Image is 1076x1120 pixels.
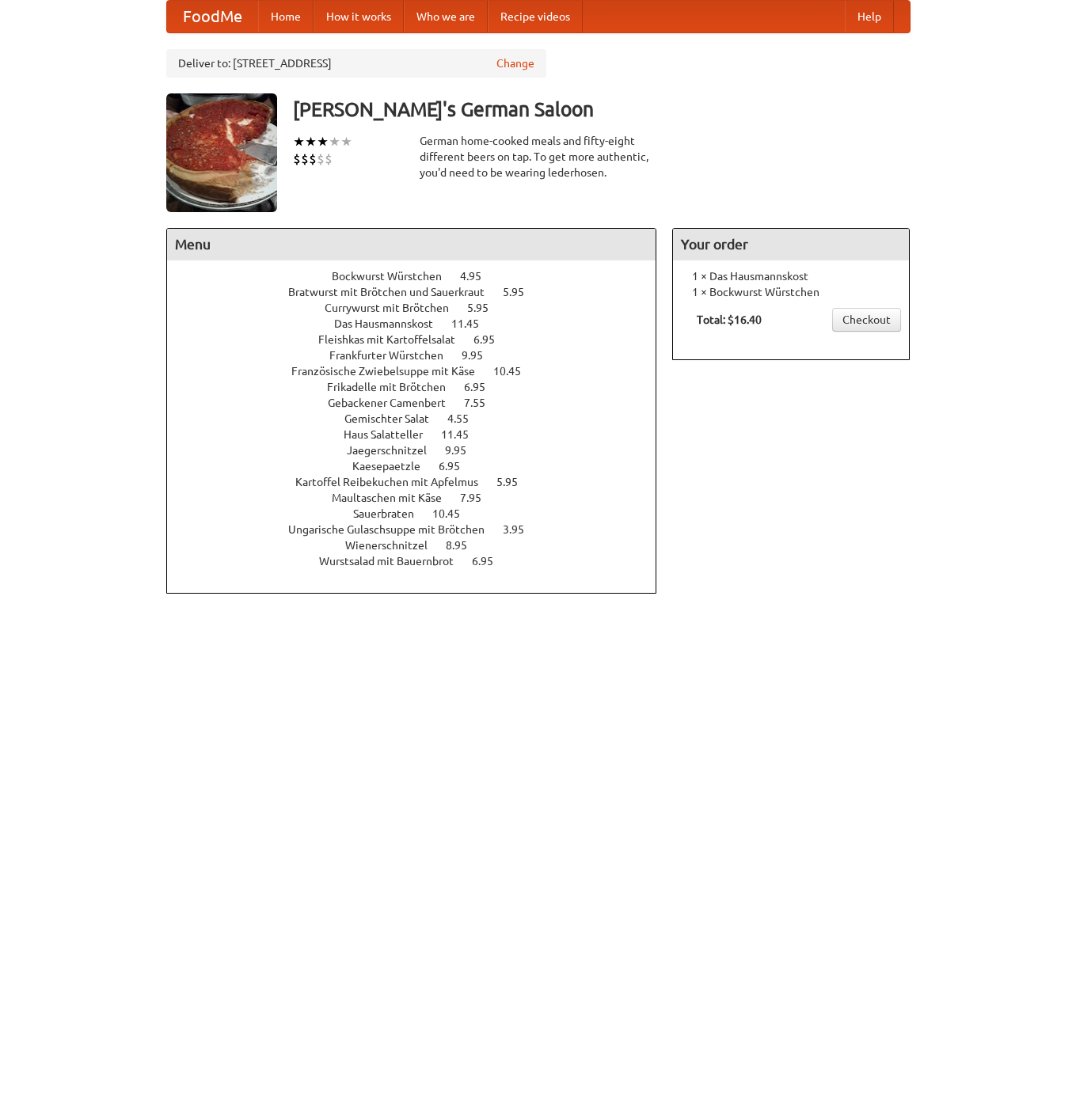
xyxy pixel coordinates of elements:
a: Französische Zwiebelsuppe mit Käse 10.45 [291,365,550,378]
span: Haus Salatteller [344,428,439,441]
li: ★ [305,133,317,150]
span: Frankfurter Würstchen [329,349,459,362]
li: ★ [293,133,305,150]
li: 1 × Bockwurst Würstchen [681,284,901,300]
span: 6.95 [472,555,509,568]
a: Ungarische Gulaschsuppe mit Brötchen 3.95 [288,523,553,536]
a: Change [496,55,534,71]
b: Total: $16.40 [697,313,762,326]
h3: [PERSON_NAME]'s German Saloon [293,93,911,125]
h4: Your order [673,229,909,260]
span: 5.95 [496,476,534,488]
a: Jaegerschnitzel 9.95 [347,444,496,457]
span: Wurstsalad mit Bauernbrot [319,555,470,568]
a: Checkout [832,308,901,332]
span: 6.95 [464,381,501,393]
span: Gebackener Camenbert [328,397,462,409]
span: Sauerbraten [353,507,430,520]
span: 6.95 [473,333,511,346]
a: Currywurst mit Brötchen 5.95 [325,302,518,314]
a: Kartoffel Reibekuchen mit Apfelmus 5.95 [295,476,547,488]
span: Gemischter Salat [344,412,445,425]
span: 5.95 [467,302,504,314]
span: 7.95 [460,492,497,504]
div: Deliver to: [STREET_ADDRESS] [166,49,546,78]
a: How it works [314,1,404,32]
span: Frikadelle mit Brötchen [327,381,462,393]
span: 8.95 [446,539,483,552]
li: $ [293,150,301,168]
li: $ [317,150,325,168]
li: ★ [340,133,352,150]
span: 5.95 [503,286,540,298]
a: Wienerschnitzel 8.95 [345,539,496,552]
li: $ [309,150,317,168]
span: 11.45 [441,428,485,441]
a: Bockwurst Würstchen 4.95 [332,270,511,283]
h4: Menu [167,229,656,260]
a: Sauerbraten 10.45 [353,507,489,520]
li: ★ [329,133,340,150]
span: 6.95 [439,460,476,473]
li: $ [301,150,309,168]
a: Maultaschen mit Käse 7.95 [332,492,511,504]
span: Bratwurst mit Brötchen und Sauerkraut [288,286,500,298]
a: Das Hausmannskost 11.45 [334,317,508,330]
a: Frikadelle mit Brötchen 6.95 [327,381,515,393]
li: 1 × Das Hausmannskost [681,268,901,284]
span: 7.55 [464,397,501,409]
a: FoodMe [167,1,258,32]
li: ★ [317,133,329,150]
span: 10.45 [432,507,476,520]
a: Fleishkas mit Kartoffelsalat 6.95 [318,333,524,346]
span: Bockwurst Würstchen [332,270,458,283]
span: 3.95 [503,523,540,536]
span: 9.95 [462,349,499,362]
a: Frankfurter Würstchen 9.95 [329,349,512,362]
span: 4.55 [447,412,485,425]
span: Französische Zwiebelsuppe mit Käse [291,365,491,378]
span: Fleishkas mit Kartoffelsalat [318,333,471,346]
span: 9.95 [445,444,482,457]
a: Recipe videos [488,1,583,32]
span: Das Hausmannskost [334,317,449,330]
a: Haus Salatteller 11.45 [344,428,498,441]
a: Who we are [404,1,488,32]
a: Kaesepaetzle 6.95 [352,460,489,473]
span: Jaegerschnitzel [347,444,443,457]
a: Help [845,1,894,32]
span: Kartoffel Reibekuchen mit Apfelmus [295,476,494,488]
span: 11.45 [451,317,495,330]
a: Wurstsalad mit Bauernbrot 6.95 [319,555,523,568]
a: Home [258,1,314,32]
div: German home-cooked meals and fifty-eight different beers on tap. To get more authentic, you'd nee... [420,133,657,180]
a: Gebackener Camenbert 7.55 [328,397,515,409]
a: Gemischter Salat 4.55 [344,412,498,425]
span: Wienerschnitzel [345,539,443,552]
span: Ungarische Gulaschsuppe mit Brötchen [288,523,500,536]
span: 4.95 [460,270,497,283]
a: Bratwurst mit Brötchen und Sauerkraut 5.95 [288,286,553,298]
span: Maultaschen mit Käse [332,492,458,504]
li: $ [325,150,333,168]
span: 10.45 [493,365,537,378]
span: Currywurst mit Brötchen [325,302,465,314]
span: Kaesepaetzle [352,460,436,473]
img: angular.jpg [166,93,277,212]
